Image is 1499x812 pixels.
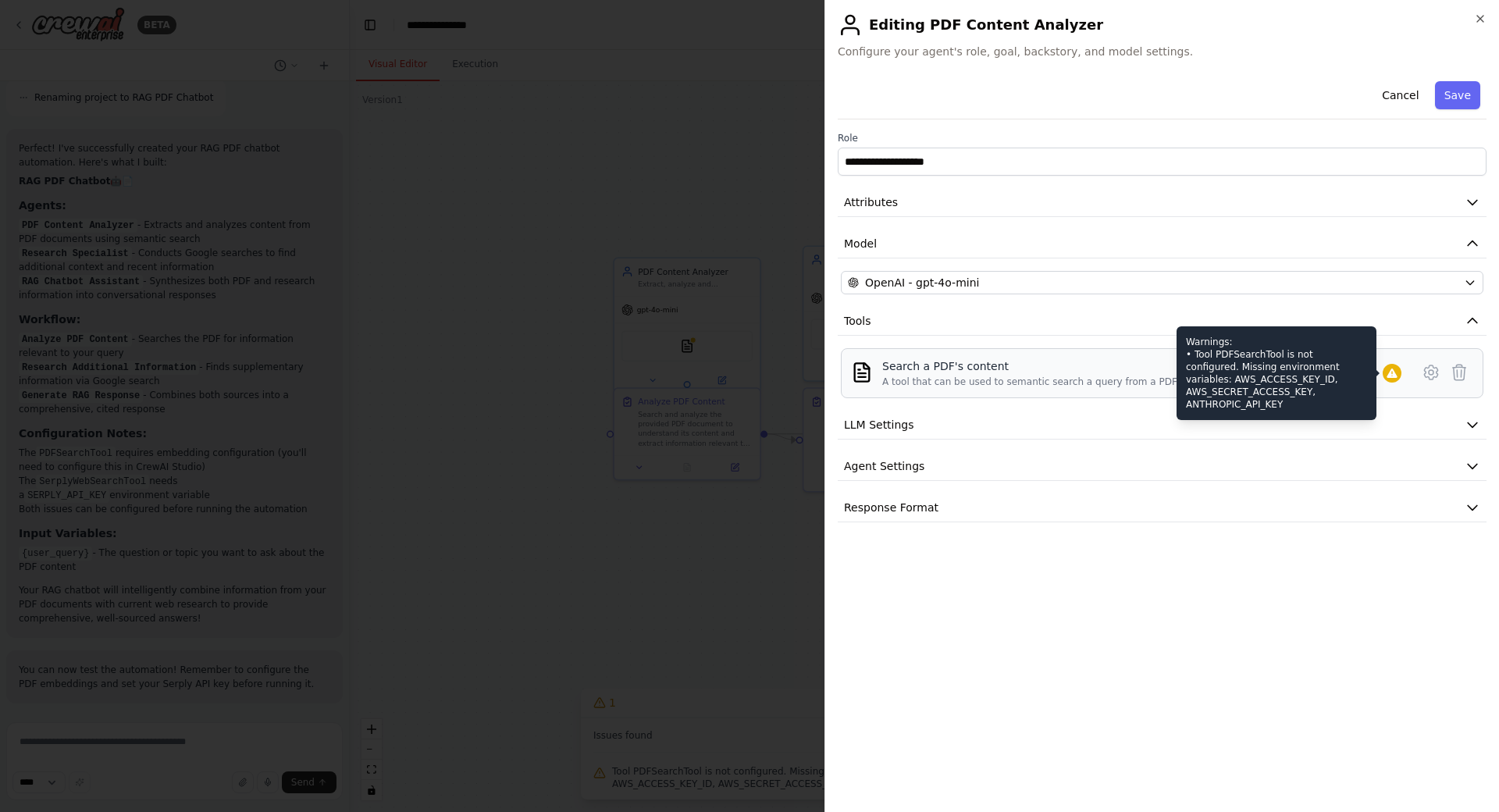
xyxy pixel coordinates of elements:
span: Attributes [844,194,898,210]
button: Response Format [838,493,1487,522]
button: Attributes [838,188,1487,217]
div: Search a PDF's content [882,358,1227,374]
span: Model [844,236,877,251]
button: Cancel [1373,81,1428,109]
button: Agent Settings [838,452,1487,481]
button: Save [1435,81,1480,109]
div: Warnings: • Tool PDFSearchTool is not configured. Missing environment variables: AWS_ACCESS_KEY_I... [1177,326,1376,420]
button: Model [838,230,1487,258]
img: PDFSearchTool [851,361,873,383]
span: OpenAI - gpt-4o-mini [865,275,979,290]
label: Role [838,132,1487,144]
h2: Editing PDF Content Analyzer [838,12,1487,37]
button: Tools [838,307,1487,336]
button: LLM Settings [838,411,1487,440]
span: Agent Settings [844,458,924,474]
button: Configure tool [1417,358,1445,386]
button: OpenAI - gpt-4o-mini [841,271,1483,294]
button: Delete tool [1445,358,1473,386]
div: A tool that can be used to semantic search a query from a PDF's content. [882,376,1227,388]
span: Tools [844,313,871,329]
span: LLM Settings [844,417,914,433]
span: Configure your agent's role, goal, backstory, and model settings. [838,44,1487,59]
span: Response Format [844,500,938,515]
